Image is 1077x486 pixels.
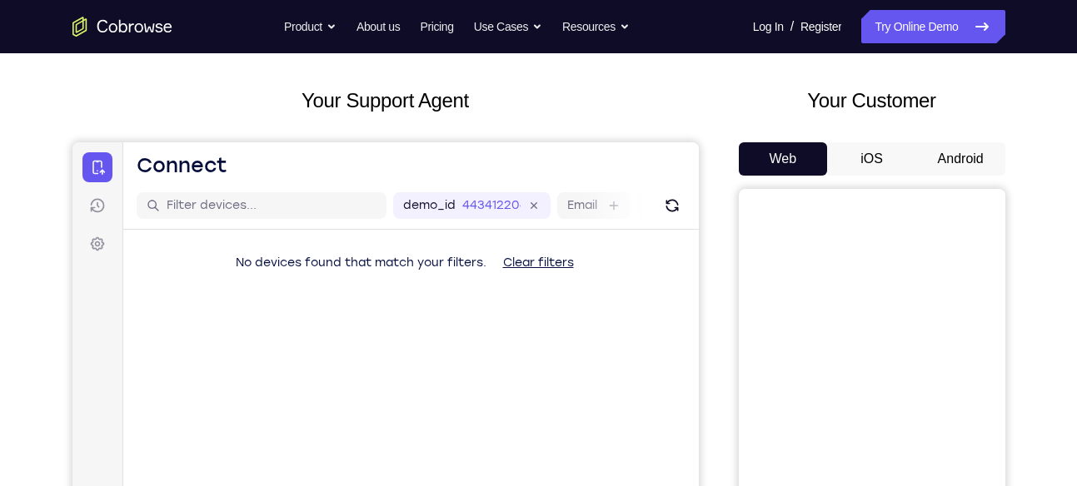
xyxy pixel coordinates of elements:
button: Use Cases [474,10,542,43]
a: Register [800,10,841,43]
button: Web [739,142,828,176]
a: Pricing [420,10,453,43]
a: Go to the home page [72,17,172,37]
button: Product [284,10,337,43]
a: About us [357,10,400,43]
button: iOS [827,142,916,176]
a: Log In [753,10,784,43]
h2: Your Support Agent [72,86,699,116]
h2: Your Customer [739,86,1005,116]
a: Try Online Demo [861,10,1005,43]
span: / [790,17,794,37]
button: Android [916,142,1005,176]
button: Resources [562,10,630,43]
